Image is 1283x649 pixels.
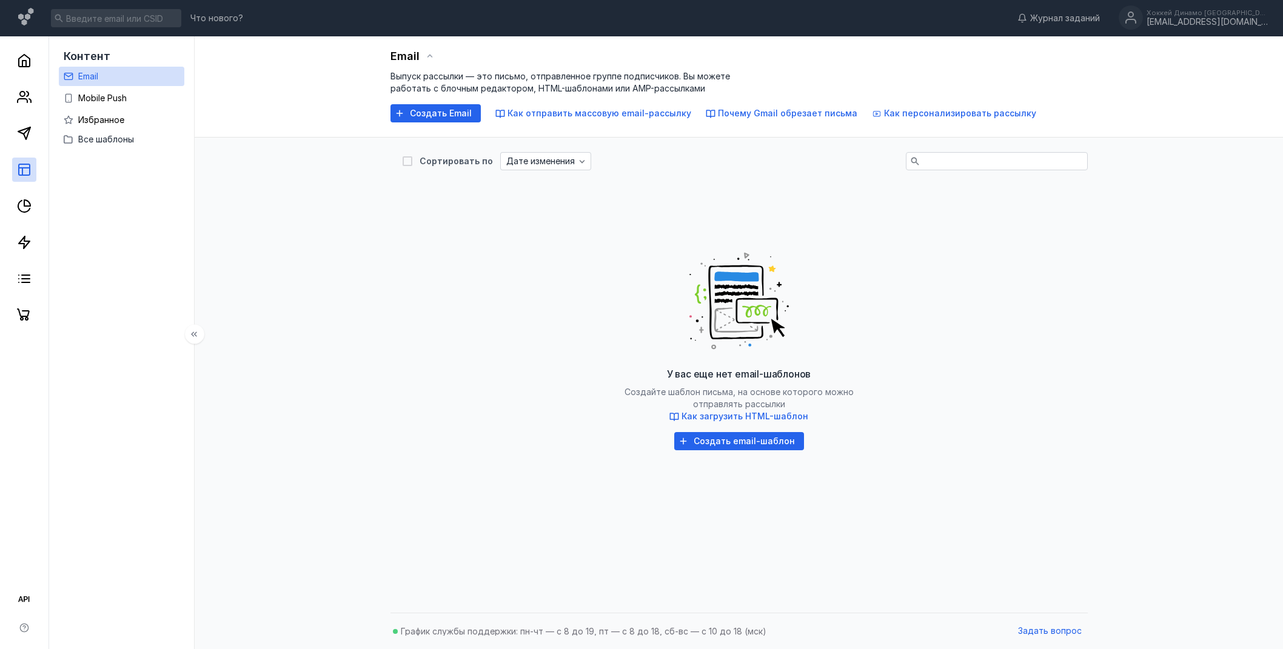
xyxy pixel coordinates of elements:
div: Сортировать по [420,157,493,165]
a: Избранное [59,110,184,130]
a: Mobile Push [59,88,184,108]
span: Создать Email [410,108,472,119]
a: Что нового? [184,14,249,22]
div: [EMAIL_ADDRESS][DOMAIN_NAME] [1147,17,1268,27]
span: Журнал заданий [1030,12,1100,24]
span: Email [78,71,98,81]
button: Задать вопрос [1012,622,1088,641]
span: У вас еще нет email-шаблонов [667,368,811,380]
span: Создать email-шаблон [694,436,795,447]
button: Создать Email [390,104,481,122]
span: Дате изменения [506,156,575,167]
span: График службы поддержки: пн-чт — с 8 до 19, пт — с 8 до 18, сб-вс — с 10 до 18 (мск) [401,626,766,636]
button: Как отправить массовую email-рассылку [495,107,691,119]
span: Как персонализировать рассылку [884,108,1036,118]
span: Все шаблоны [78,134,134,144]
span: Mobile Push [78,93,127,103]
span: Почему Gmail обрезает письма [718,108,857,118]
span: Создайте шаблон письма, на основе которого можно отправлять рассылки [618,387,860,422]
input: Введите email или CSID [51,9,181,27]
span: Контент [64,50,110,62]
a: Журнал заданий [1011,12,1106,24]
span: Выпуск рассылки — это письмо, отправленное группе подписчиков. Вы можете работать с блочным редак... [390,71,730,93]
div: Хоккей Динамо [GEOGRAPHIC_DATA] [1147,9,1268,16]
span: Что нового? [190,14,243,22]
button: Дате изменения [500,152,591,170]
button: Как персонализировать рассылку [872,107,1036,119]
button: Создать email-шаблон [674,432,804,450]
span: Email [390,50,420,62]
button: Все шаблоны [64,130,179,149]
button: Почему Gmail обрезает письма [706,107,857,119]
a: Email [59,67,184,86]
span: Избранное [78,115,124,125]
button: Как загрузить HTML-шаблон [669,410,808,422]
span: Задать вопрос [1018,626,1082,636]
span: Как загрузить HTML-шаблон [682,411,808,421]
span: Как отправить массовую email-рассылку [508,108,691,118]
